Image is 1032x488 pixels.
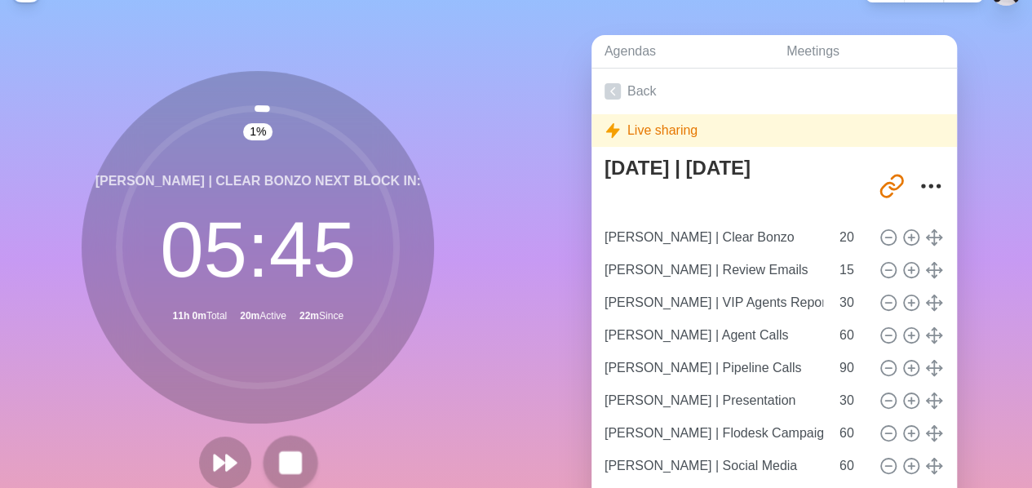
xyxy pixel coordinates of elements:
button: Share link [875,170,908,202]
a: Meetings [773,35,957,69]
input: Mins [833,417,872,450]
input: Name [598,221,830,254]
button: More [915,170,947,202]
input: Name [598,417,830,450]
a: Agendas [591,35,773,69]
input: Name [598,450,830,482]
input: Name [598,384,830,417]
input: Mins [833,319,872,352]
input: Name [598,286,830,319]
input: Mins [833,221,872,254]
input: Name [598,319,830,352]
input: Name [598,254,830,286]
a: Back [591,69,957,114]
input: Name [598,352,830,384]
input: Mins [833,450,872,482]
div: Live sharing [591,114,957,147]
input: Mins [833,352,872,384]
input: Mins [833,286,872,319]
input: Mins [833,384,872,417]
input: Mins [833,254,872,286]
